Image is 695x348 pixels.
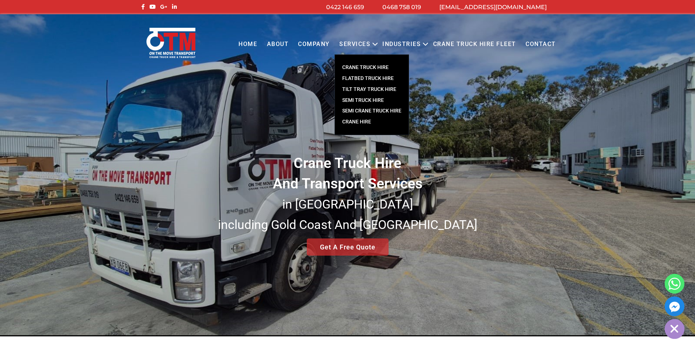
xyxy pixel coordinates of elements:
a: COMPANY [293,34,335,54]
a: [EMAIL_ADDRESS][DOMAIN_NAME] [439,4,547,11]
a: Get A Free Quote [307,238,389,256]
a: SEMI CRANE TRUCK HIRE [335,106,409,116]
a: Contact [521,34,561,54]
small: in [GEOGRAPHIC_DATA] including Gold Coast And [GEOGRAPHIC_DATA] [218,197,477,232]
a: Home [234,34,262,54]
a: 0468 758 019 [382,4,421,11]
a: CRANE TRUCK HIRE [335,62,409,73]
a: 0422 146 659 [326,4,364,11]
a: Services [335,34,375,54]
a: FLATBED TRUCK HIRE [335,73,409,84]
a: Industries [378,34,425,54]
a: SEMI TRUCK HIRE [335,95,409,106]
a: Facebook_Messenger [665,297,684,316]
a: Whatsapp [665,274,684,294]
a: TILT TRAY TRUCK HIRE [335,84,409,95]
a: About [262,34,293,54]
a: Crane Truck Hire Fleet [428,34,520,54]
a: Crane Hire [335,116,409,127]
